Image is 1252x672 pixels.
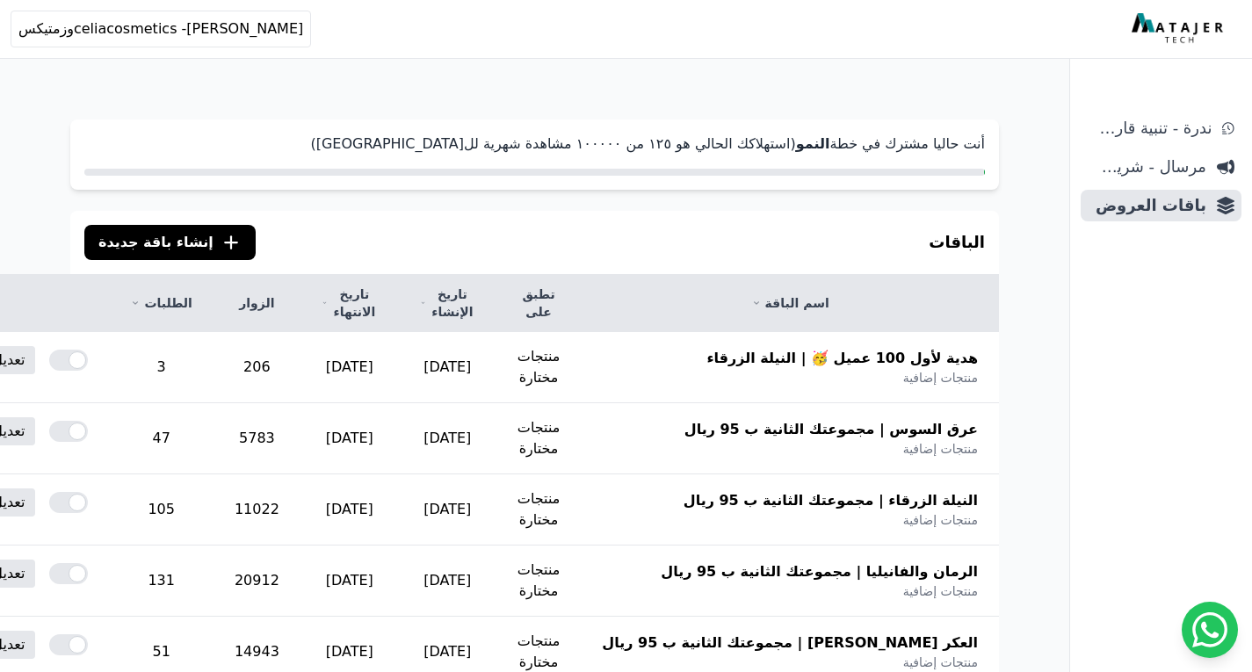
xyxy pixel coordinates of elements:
a: تاريخ الانتهاء [322,285,378,321]
span: إنشاء باقة جديدة [98,232,213,253]
img: MatajerTech Logo [1132,13,1227,45]
span: منتجات إضافية [903,369,978,387]
td: 3 [109,332,213,403]
td: [DATE] [300,546,399,617]
a: تاريخ الإنشاء [420,285,475,321]
span: مرسال - شريط دعاية [1088,155,1206,179]
td: منتجات مختارة [496,546,582,617]
span: باقات العروض [1088,193,1206,218]
td: [DATE] [399,474,496,546]
td: [DATE] [300,474,399,546]
td: 47 [109,403,213,474]
td: [DATE] [399,332,496,403]
td: 105 [109,474,213,546]
span: منتجات إضافية [903,440,978,458]
span: منتجات إضافية [903,511,978,529]
span: منتجات إضافية [903,654,978,671]
span: الرمان والفانيليا | مجموعتك الثانية ب 95 ريال [661,561,978,582]
span: celiacosmetics -[PERSON_NAME]وزمتيكس [18,18,303,40]
td: [DATE] [300,332,399,403]
td: [DATE] [399,546,496,617]
td: 5783 [213,403,300,474]
td: 11022 [213,474,300,546]
p: أنت حاليا مشترك في خطة (استهلاكك الحالي هو ١٢٥ من ١۰۰۰۰۰ مشاهدة شهرية لل[GEOGRAPHIC_DATA]) [84,134,985,155]
th: الزوار [213,275,300,332]
td: [DATE] [300,403,399,474]
span: النيلة الزرقاء | مجموعتك الثانية ب 95 ريال [684,490,978,511]
td: منتجات مختارة [496,474,582,546]
th: تطبق على [496,275,582,332]
td: منتجات مختارة [496,332,582,403]
a: اسم الباقة [602,294,978,312]
td: 206 [213,332,300,403]
td: 20912 [213,546,300,617]
td: [DATE] [399,403,496,474]
h3: الباقات [929,230,985,255]
strong: النمو [796,135,830,152]
span: العكر [PERSON_NAME] | مجموعتك الثانية ب 95 ريال [602,632,978,654]
span: عرق السوس | مجموعتك الثانية ب 95 ريال [684,419,978,440]
td: منتجات مختارة [496,403,582,474]
span: هدية لأول 100 عميل 🥳 | النيلة الزرقاء [706,348,978,369]
button: إنشاء باقة جديدة [84,225,256,260]
span: منتجات إضافية [903,582,978,600]
a: الطلبات [130,294,192,312]
span: ندرة - تنبية قارب علي النفاذ [1088,116,1212,141]
button: celiacosmetics -[PERSON_NAME]وزمتيكس [11,11,311,47]
td: 131 [109,546,213,617]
